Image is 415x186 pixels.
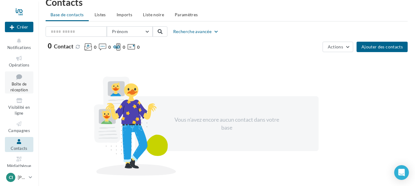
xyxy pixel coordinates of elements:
[5,54,33,69] a: Opérations
[48,43,52,49] span: 0
[357,42,408,52] button: Ajouter des contacts
[9,63,29,67] span: Opérations
[54,43,73,50] span: Contact
[171,28,221,35] button: Recherche avancée
[328,44,343,49] span: Actions
[5,172,33,183] a: CI [PERSON_NAME]
[5,96,33,117] a: Visibilité en ligne
[5,22,33,32] div: Nouvelle campagne
[143,12,164,17] span: Liste noire
[112,29,128,34] span: Prénom
[8,105,30,116] span: Visibilité en ligne
[18,174,26,180] p: [PERSON_NAME]
[107,26,153,37] button: Prénom
[175,12,198,17] span: Paramètres
[108,44,111,50] span: 0
[394,165,409,180] div: Open Intercom Messenger
[5,154,33,169] a: Médiathèque
[10,82,28,92] span: Boîte de réception
[137,44,140,50] span: 0
[9,174,13,180] span: CI
[94,44,96,50] span: 0
[323,42,353,52] button: Actions
[5,71,33,94] a: Boîte de réception
[5,119,33,134] a: Campagnes
[7,45,31,50] span: Notifications
[8,128,30,133] span: Campagnes
[5,137,33,152] a: Contacts
[5,22,33,32] button: Créer
[117,12,132,17] span: Imports
[11,146,28,151] span: Contacts
[174,116,279,131] div: Vous n'avez encore aucun contact dans votre base
[123,44,125,50] span: 0
[7,163,32,168] span: Médiathèque
[95,12,106,17] span: Listes
[5,36,33,51] button: Notifications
